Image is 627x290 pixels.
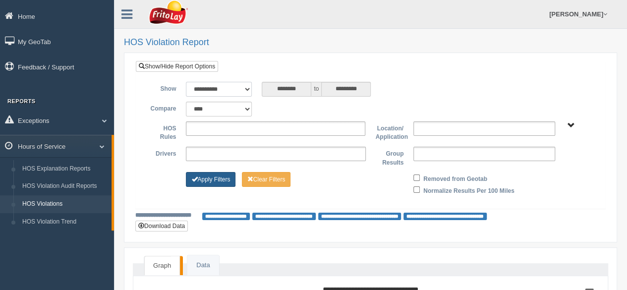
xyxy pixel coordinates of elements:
[136,61,218,72] a: Show/Hide Report Options
[187,255,219,276] a: Data
[18,160,112,178] a: HOS Explanation Reports
[143,147,181,159] label: Drivers
[144,256,180,276] a: Graph
[135,221,188,232] button: Download Data
[124,38,617,48] h2: HOS Violation Report
[423,184,514,196] label: Normalize Results Per 100 Miles
[143,82,181,94] label: Show
[18,195,112,213] a: HOS Violations
[242,172,291,187] button: Change Filter Options
[371,147,408,167] label: Group Results
[18,177,112,195] a: HOS Violation Audit Reports
[370,121,408,142] label: Location/ Application
[423,172,487,184] label: Removed from Geotab
[311,82,321,97] span: to
[186,172,235,187] button: Change Filter Options
[143,102,181,114] label: Compare
[18,213,112,231] a: HOS Violation Trend
[143,121,181,142] label: HOS Rules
